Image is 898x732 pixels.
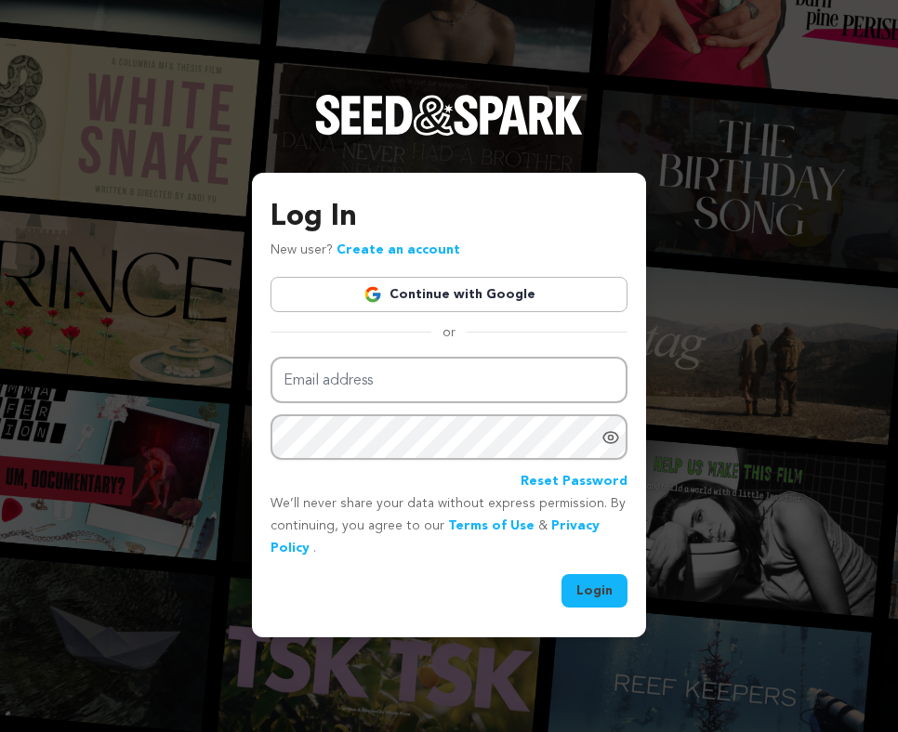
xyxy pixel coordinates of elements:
span: or [431,323,467,342]
a: Terms of Use [448,519,535,532]
a: Privacy Policy [271,519,600,555]
a: Show password as plain text. Warning: this will display your password on the screen. [601,428,620,447]
a: Seed&Spark Homepage [315,95,583,173]
p: New user? [271,240,460,262]
a: Reset Password [521,471,627,493]
a: Continue with Google [271,277,627,312]
a: Create an account [337,243,460,256]
img: Seed&Spark Logo [315,95,583,136]
button: Login [561,574,627,608]
p: We’ll never share your data without express permission. By continuing, you agree to our & . [271,493,627,559]
img: Google logo [363,285,382,304]
input: Email address [271,357,627,404]
h3: Log In [271,195,627,240]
